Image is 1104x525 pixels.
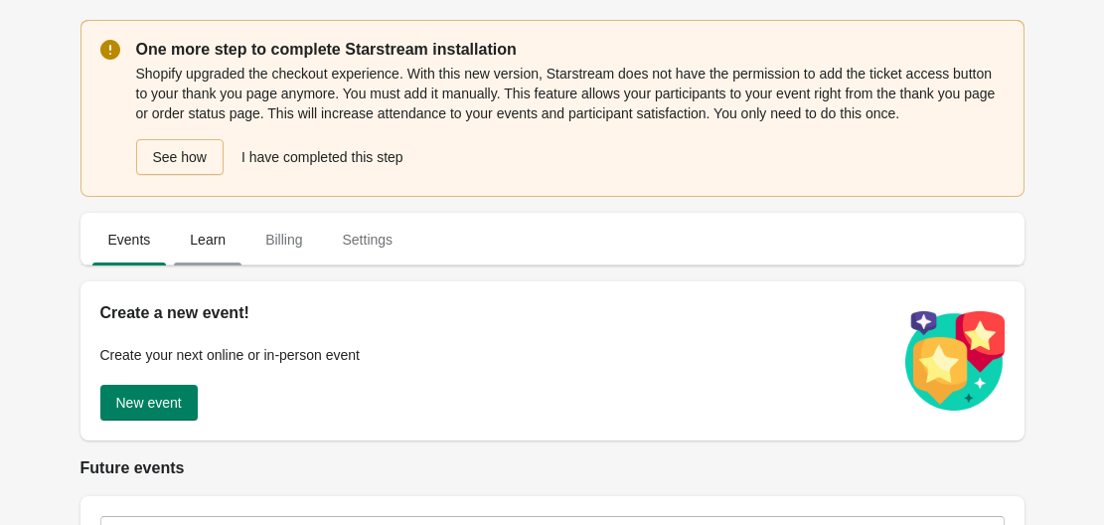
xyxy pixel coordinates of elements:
[241,149,403,165] span: I have completed this step
[116,395,182,411] span: New event
[326,222,408,258] span: Settings
[100,385,198,421] button: New event
[136,139,224,175] button: See how
[80,456,1025,480] h2: Future events
[100,345,885,365] p: Create your next online or in-person event
[249,222,318,258] span: Billing
[234,139,415,175] button: I have completed this step
[174,222,241,258] span: Learn
[100,301,885,325] h2: Create a new event!
[136,62,1005,177] div: Shopify upgraded the checkout experience. With this new version, Starstream does not have the per...
[136,38,1005,62] p: One more step to complete Starstream installation
[92,222,167,258] span: Events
